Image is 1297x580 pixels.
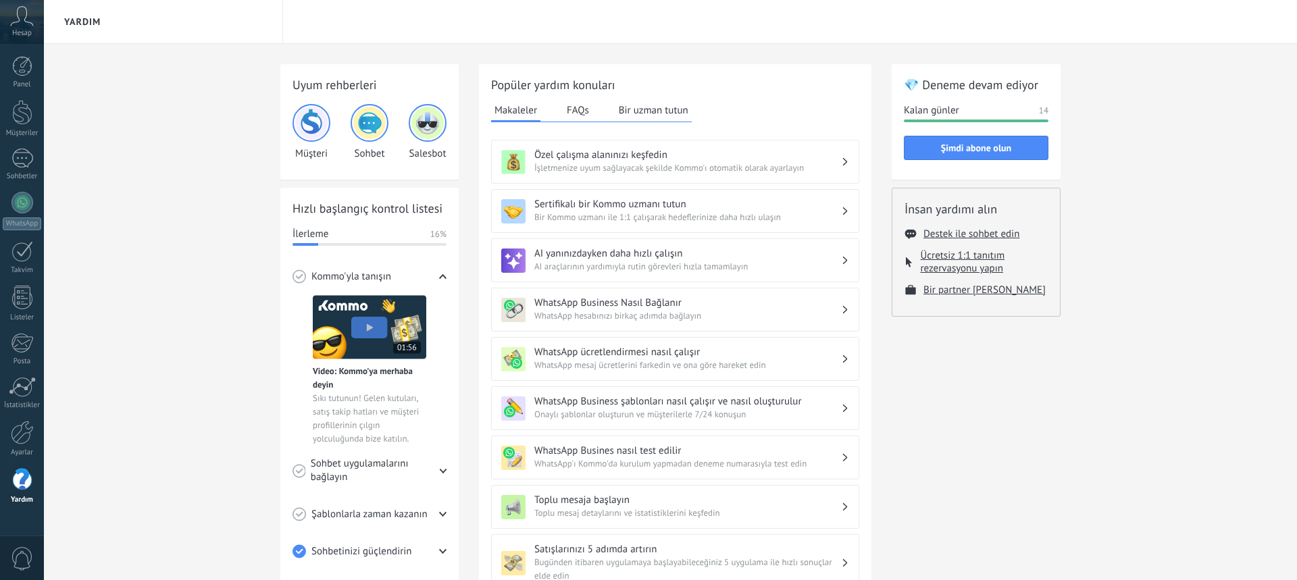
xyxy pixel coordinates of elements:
[534,247,841,260] h3: AI yanınızdayken daha hızlı çalışın
[351,104,388,160] div: Sohbet
[904,136,1048,160] button: Şimdi abone olun
[313,365,426,392] span: Video: Kommo'ya merhaba deyin
[3,80,42,89] div: Panel
[311,545,412,558] span: Sohbetinizi güçlendirin
[293,76,447,93] h2: Uyum rehberleri
[904,76,1048,93] h2: 💎 Deneme devam ediyor
[311,270,391,284] span: Kommo'yla tanışın
[409,104,447,160] div: Salesbot
[311,457,440,484] span: Sohbet uygulamalarını bağlayın
[3,401,42,410] div: İstatistikler
[313,392,426,446] span: Sıkı tutunun! Gelen kutuları, satış takip hatları ve müşteri profillerinin çılgın yolculuğunda bi...
[491,100,540,122] button: Makaleler
[3,217,41,230] div: WhatsApp
[293,228,328,241] span: İlerleme
[534,346,841,359] h3: WhatsApp ücretlendirmesi nasıl çalışır
[293,200,447,217] h2: Hızlı başlangıç kontrol listesi
[534,506,841,520] span: Toplu mesaj detaylarını ve istatistiklerini keşfedin
[923,284,1046,296] button: Bir partner [PERSON_NAME]
[3,172,42,181] div: Sohbetler
[534,260,841,273] span: AI araçlarının yardımıyla rutin görevleri hızla tamamlayın
[12,29,32,38] span: Hesap
[534,149,841,161] h3: Özel çalışma alanınızı keşfedin
[534,494,841,506] h3: Toplu mesaja başlayın
[534,444,841,457] h3: WhatsApp Busines nasıl test edilir
[534,359,841,372] span: WhatsApp mesaj ücretlerini farkedin ve ona göre hareket edin
[941,143,1011,153] span: Şimdi abone olun
[1039,104,1048,117] span: 14
[921,249,1048,275] button: Ücretsiz 1:1 tanıtım rezervasyonu yapın
[534,161,841,175] span: İşletmenize uyum sağlayacak şekilde Kommo'ı otomatik olarak ayarlayın
[534,309,841,323] span: WhatsApp hesabınızı birkaç adımda bağlayın
[3,357,42,366] div: Posta
[904,104,959,117] span: Kalan günler
[615,100,692,120] button: Bir uzman tutun
[3,129,42,138] div: Müşteriler
[563,100,592,120] button: FAQs
[313,295,426,359] img: Meet video
[534,296,841,309] h3: WhatsApp Business Nasıl Bağlanır
[311,508,428,521] span: Şablonlarla zaman kazanın
[534,543,841,556] h3: Satışlarınızı 5 adımda artırın
[534,457,841,471] span: WhatsApp'ı Kommo'da kurulum yapmadan deneme numarasıyla test edin
[293,104,330,160] div: Müşteri
[3,266,42,275] div: Takvim
[3,313,42,322] div: Listeler
[534,395,841,408] h3: WhatsApp Business şablonları nasıl çalışır ve nasıl oluşturulur
[534,198,841,211] h3: Sertifikalı bir Kommo uzmanı tutun
[923,228,1019,240] button: Destek ile sohbet edin
[905,201,1048,217] h2: İnsan yardımı alın
[3,496,42,504] div: Yardım
[3,448,42,457] div: Ayarlar
[491,76,859,93] h2: Popüler yardım konuları
[534,211,841,224] span: Bir Kommo uzmanı ile 1:1 çalışarak hedeflerinize daha hızlı ulaşın
[430,228,447,241] span: 16%
[534,408,841,421] span: Onaylı şablonlar oluşturun ve müşterilerle 7/24 konuşun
